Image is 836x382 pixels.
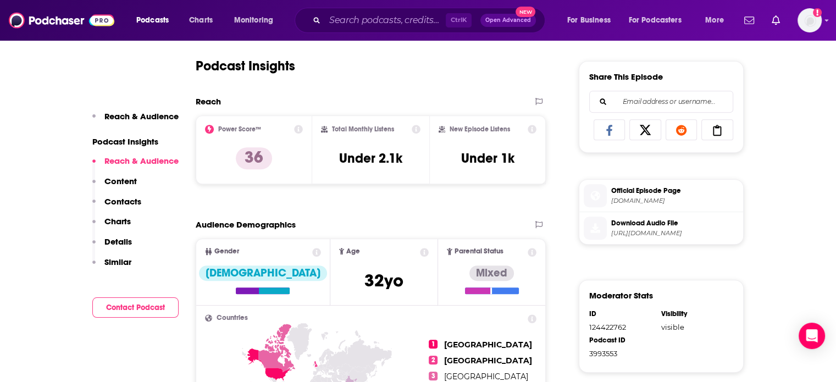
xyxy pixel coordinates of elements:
[182,12,219,29] a: Charts
[666,119,697,140] a: Share on Reddit
[92,297,179,318] button: Contact Podcast
[9,10,114,31] img: Podchaser - Follow, Share and Rate Podcasts
[92,111,179,131] button: Reach & Audience
[104,176,137,186] p: Content
[594,119,625,140] a: Share on Facebook
[469,265,514,281] div: Mixed
[92,216,131,236] button: Charts
[589,290,653,301] h3: Moderator Stats
[767,11,784,30] a: Show notifications dropdown
[589,323,654,331] div: 124422762
[798,8,822,32] span: Logged in as N0elleB7
[455,248,503,255] span: Parental Status
[444,372,528,381] span: [GEOGRAPHIC_DATA]
[429,356,438,364] span: 2
[799,323,825,349] div: Open Intercom Messenger
[136,13,169,28] span: Podcasts
[104,236,132,247] p: Details
[199,265,327,281] div: [DEMOGRAPHIC_DATA]
[196,219,296,230] h2: Audience Demographics
[429,340,438,348] span: 1
[196,58,295,74] h2: Podcast Insights
[589,71,663,82] h3: Share This Episode
[92,196,141,217] button: Contacts
[217,314,248,322] span: Countries
[92,257,131,277] button: Similar
[589,91,733,113] div: Search followers
[629,119,661,140] a: Share on X/Twitter
[305,8,556,33] div: Search podcasts, credits, & more...
[92,176,137,196] button: Content
[325,12,446,29] input: Search podcasts, credits, & more...
[346,248,360,255] span: Age
[104,216,131,226] p: Charts
[234,13,273,28] span: Monitoring
[611,218,739,228] span: Download Audio File
[218,125,261,133] h2: Power Score™
[611,229,739,237] span: https://traffic.libsyn.com/secure/mysimplifiedlife/Trailer.mp3?dest-id=1523816
[444,340,532,350] span: [GEOGRAPHIC_DATA]
[104,111,179,121] p: Reach & Audience
[516,7,535,17] span: New
[480,14,536,27] button: Open AdvancedNew
[444,356,532,366] span: [GEOGRAPHIC_DATA]
[485,18,531,23] span: Open Advanced
[599,91,724,112] input: Email address or username...
[813,8,822,17] svg: Add a profile image
[740,11,759,30] a: Show notifications dropdown
[446,13,472,27] span: Ctrl K
[104,156,179,166] p: Reach & Audience
[429,372,438,380] span: 3
[611,186,739,196] span: Official Episode Page
[589,349,654,358] div: 3993553
[701,119,733,140] a: Copy Link
[196,96,221,107] h2: Reach
[589,336,654,345] div: Podcast ID
[129,12,183,29] button: open menu
[92,156,179,176] button: Reach & Audience
[798,8,822,32] img: User Profile
[92,136,179,147] p: Podcast Insights
[611,197,739,205] span: sites.libsyn.com
[104,196,141,207] p: Contacts
[236,147,272,169] p: 36
[104,257,131,267] p: Similar
[92,236,132,257] button: Details
[697,12,738,29] button: open menu
[705,13,724,28] span: More
[226,12,287,29] button: open menu
[584,184,739,207] a: Official Episode Page[DOMAIN_NAME]
[560,12,624,29] button: open menu
[661,323,726,331] div: visible
[461,150,514,167] h3: Under 1k
[567,13,611,28] span: For Business
[364,270,403,291] span: 32 yo
[622,12,697,29] button: open menu
[584,217,739,240] a: Download Audio File[URL][DOMAIN_NAME]
[332,125,394,133] h2: Total Monthly Listens
[214,248,239,255] span: Gender
[629,13,682,28] span: For Podcasters
[661,309,726,318] div: Visibility
[589,309,654,318] div: ID
[339,150,402,167] h3: Under 2.1k
[450,125,510,133] h2: New Episode Listens
[798,8,822,32] button: Show profile menu
[189,13,213,28] span: Charts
